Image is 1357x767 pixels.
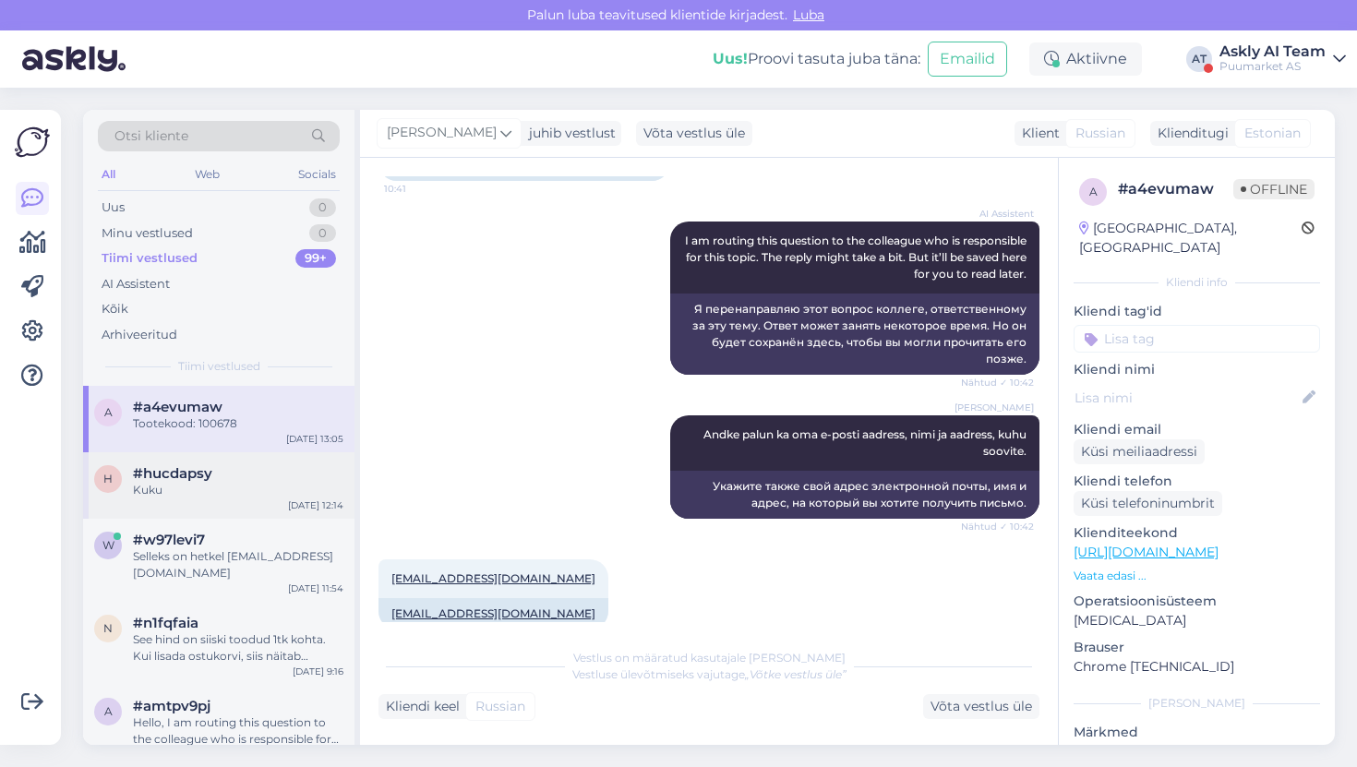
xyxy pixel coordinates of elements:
div: 99+ [295,249,336,268]
div: 0 [309,224,336,243]
div: Tiimi vestlused [102,249,198,268]
span: Tiimi vestlused [178,358,260,375]
div: Proovi tasuta juba täna: [713,48,920,70]
div: [PERSON_NAME] [1074,695,1320,712]
div: Küsi meiliaadressi [1074,439,1205,464]
span: #n1fqfaia [133,615,198,631]
div: Arhiveeritud [102,326,177,344]
div: Uus [102,198,125,217]
span: 10:41 [384,182,453,196]
span: [PERSON_NAME] [955,401,1034,414]
div: 0 [309,198,336,217]
span: Luba [787,6,830,23]
span: a [1089,185,1098,198]
span: a [104,405,113,419]
span: Nähtud ✓ 10:42 [961,520,1034,533]
a: [EMAIL_ADDRESS][DOMAIN_NAME] [391,606,595,620]
span: h [103,472,113,485]
div: Selleks on hetkel [EMAIL_ADDRESS][DOMAIN_NAME] [133,548,343,581]
div: Minu vestlused [102,224,193,243]
div: [DATE] 12:14 [288,498,343,512]
p: [MEDICAL_DATA] [1074,611,1320,630]
div: [DATE] 9:16 [293,665,343,678]
i: „Võtke vestlus üle” [745,667,847,681]
p: Vaata edasi ... [1074,568,1320,584]
span: Nähtud ✓ 10:42 [961,376,1034,389]
span: Andke palun ka oma e-posti aadress, nimi ja aadress, kuhu soovite. [703,427,1029,458]
p: Brauser [1074,638,1320,657]
div: Tootekood: 100678 [133,415,343,432]
img: Askly Logo [15,125,50,160]
a: Askly AI TeamPuumarket AS [1219,44,1346,74]
div: Я перенаправляю этот вопрос коллеге, ответственному за эту тему. Ответ может занять некоторое вре... [670,294,1039,375]
div: Kliendi info [1074,274,1320,291]
div: Võta vestlus üle [923,694,1039,719]
div: Puumarket AS [1219,59,1326,74]
div: # a4evumaw [1118,178,1233,200]
span: Vestlus on määratud kasutajale [PERSON_NAME] [573,651,846,665]
span: Vestluse ülevõtmiseks vajutage [572,667,847,681]
span: I am routing this question to the colleague who is responsible for this topic. The reply might ta... [685,234,1029,281]
p: Kliendi telefon [1074,472,1320,491]
span: AI Assistent [965,207,1034,221]
a: [URL][DOMAIN_NAME] [1074,544,1219,560]
div: Hello, I am routing this question to the colleague who is responsible for this topic. The reply m... [133,714,343,748]
b: Uus! [713,50,748,67]
div: Kliendi keel [378,697,460,716]
span: Estonian [1244,124,1301,143]
div: AI Assistent [102,275,170,294]
span: #a4evumaw [133,399,222,415]
a: [EMAIL_ADDRESS][DOMAIN_NAME] [391,571,595,585]
div: [GEOGRAPHIC_DATA], [GEOGRAPHIC_DATA] [1079,219,1302,258]
p: Kliendi nimi [1074,360,1320,379]
p: Operatsioonisüsteem [1074,592,1320,611]
p: Klienditeekond [1074,523,1320,543]
div: Kõik [102,300,128,318]
span: #amtpv9pj [133,698,210,714]
input: Lisa tag [1074,325,1320,353]
p: Kliendi email [1074,420,1320,439]
div: Klient [1015,124,1060,143]
span: a [104,704,113,718]
div: See hind on siiski toodud 1tk kohta. Kui lisada ostukorvi, siis näitab hinnaks juba x2. [133,631,343,665]
div: Võta vestlus üle [636,121,752,146]
span: Russian [475,697,525,716]
span: #hucdapsy [133,465,212,482]
div: All [98,162,119,186]
p: Kliendi tag'id [1074,302,1320,321]
div: Askly AI Team [1219,44,1326,59]
span: Russian [1075,124,1125,143]
div: [DATE] 13:05 [286,432,343,446]
div: AT [1186,46,1212,72]
div: juhib vestlust [522,124,616,143]
div: [DATE] 11:54 [288,581,343,595]
div: Web [191,162,223,186]
div: Küsi telefoninumbrit [1074,491,1222,516]
span: #w97levi7 [133,532,205,548]
div: Socials [294,162,340,186]
span: n [103,621,113,635]
p: Märkmed [1074,723,1320,742]
span: w [102,538,114,552]
span: Otsi kliente [114,126,188,146]
button: Emailid [928,42,1007,77]
div: Klienditugi [1150,124,1229,143]
div: Aktiivne [1029,42,1142,76]
input: Lisa nimi [1075,388,1299,408]
span: [PERSON_NAME] [387,123,497,143]
div: Укажите также свой адрес электронной почты, имя и адрес, на который вы хотите получить письмо. [670,471,1039,519]
span: Offline [1233,179,1315,199]
div: Kuku [133,482,343,498]
p: Chrome [TECHNICAL_ID] [1074,657,1320,677]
